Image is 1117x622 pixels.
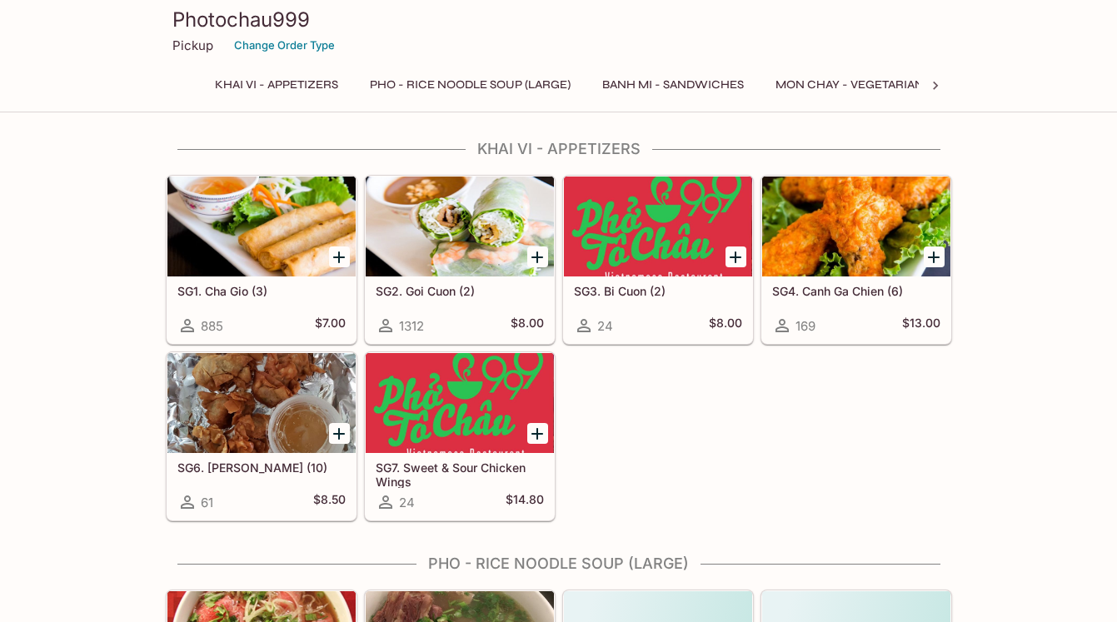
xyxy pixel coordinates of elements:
[527,246,548,267] button: Add SG2. Goi Cuon (2)
[365,352,555,520] a: SG7. Sweet & Sour Chicken Wings24$14.80
[166,140,952,158] h4: Khai Vi - Appetizers
[315,316,346,336] h5: $7.00
[166,555,952,573] h4: Pho - Rice Noodle Soup (Large)
[563,176,753,344] a: SG3. Bi Cuon (2)24$8.00
[506,492,544,512] h5: $14.80
[366,353,554,453] div: SG7. Sweet & Sour Chicken Wings
[177,284,346,298] h5: SG1. Cha Gio (3)
[399,495,415,510] span: 24
[206,73,347,97] button: Khai Vi - Appetizers
[201,318,223,334] span: 885
[167,353,356,453] div: SG6. Hoanh Thanh Chien (10)
[924,246,945,267] button: Add SG4. Canh Ga Chien (6)
[762,177,950,276] div: SG4. Canh Ga Chien (6)
[201,495,213,510] span: 61
[366,177,554,276] div: SG2. Goi Cuon (2)
[761,176,951,344] a: SG4. Canh Ga Chien (6)169$13.00
[361,73,580,97] button: Pho - Rice Noodle Soup (Large)
[766,73,989,97] button: Mon Chay - Vegetarian Entrees
[726,246,746,267] button: Add SG3. Bi Cuon (2)
[313,492,346,512] h5: $8.50
[172,7,945,32] h3: Photochau999
[564,177,752,276] div: SG3. Bi Cuon (2)
[167,176,357,344] a: SG1. Cha Gio (3)885$7.00
[902,316,940,336] h5: $13.00
[574,284,742,298] h5: SG3. Bi Cuon (2)
[527,423,548,444] button: Add SG7. Sweet & Sour Chicken Wings
[227,32,342,58] button: Change Order Type
[167,177,356,276] div: SG1. Cha Gio (3)
[329,423,350,444] button: Add SG6. Hoanh Thanh Chien (10)
[329,246,350,267] button: Add SG1. Cha Gio (3)
[376,460,544,488] h5: SG7. Sweet & Sour Chicken Wings
[376,284,544,298] h5: SG2. Goi Cuon (2)
[167,352,357,520] a: SG6. [PERSON_NAME] (10)61$8.50
[399,318,424,334] span: 1312
[511,316,544,336] h5: $8.00
[172,37,213,53] p: Pickup
[597,318,613,334] span: 24
[772,284,940,298] h5: SG4. Canh Ga Chien (6)
[593,73,753,97] button: Banh Mi - Sandwiches
[795,318,815,334] span: 169
[177,460,346,475] h5: SG6. [PERSON_NAME] (10)
[709,316,742,336] h5: $8.00
[365,176,555,344] a: SG2. Goi Cuon (2)1312$8.00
